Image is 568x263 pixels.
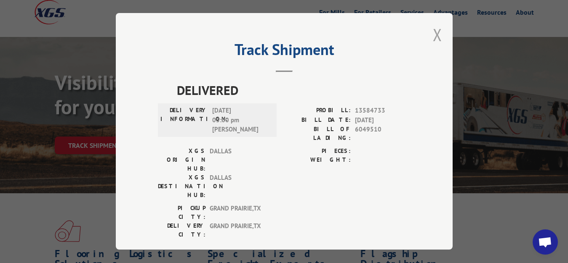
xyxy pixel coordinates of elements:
span: 6049510 [355,125,411,142]
label: PICKUP CITY: [158,204,205,221]
label: DELIVERY INFORMATION: [160,106,208,134]
span: DALLAS [210,173,267,200]
label: PIECES: [284,147,351,155]
label: PROBILL: [284,106,351,116]
span: [DATE] 03:00 pm [PERSON_NAME] [212,106,269,134]
div: Open chat [533,229,558,255]
span: 13584733 [355,106,411,116]
label: BILL OF LADING: [284,125,351,142]
span: GRAND PRAIRIE , TX [210,221,267,239]
span: DELIVERED [177,81,411,100]
label: XGS DESTINATION HUB: [158,173,205,200]
span: GRAND PRAIRIE , TX [210,204,267,221]
label: DELIVERY CITY: [158,221,205,239]
span: DALLAS [210,147,267,173]
button: Close modal [433,24,442,46]
h2: Track Shipment [158,44,411,60]
label: WEIGHT: [284,155,351,164]
span: [DATE] [355,116,411,125]
label: XGS ORIGIN HUB: [158,147,205,173]
label: BILL DATE: [284,116,351,125]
